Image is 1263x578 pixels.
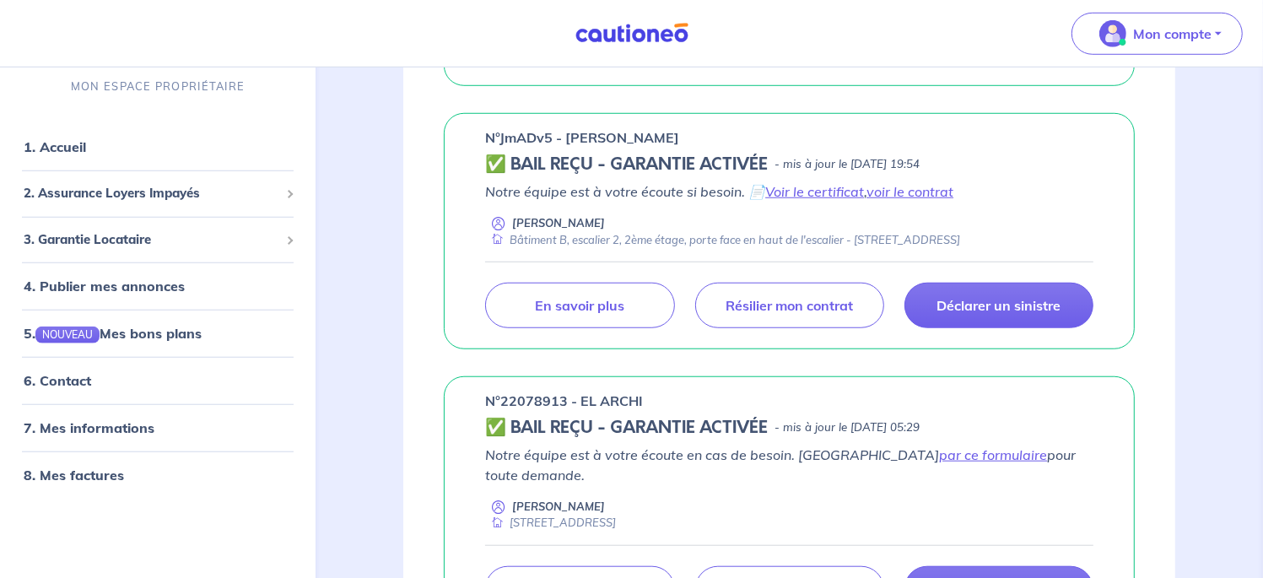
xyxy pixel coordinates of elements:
a: 7. Mes informations [24,419,154,436]
a: 1. Accueil [24,138,86,155]
div: 4. Publier mes annonces [7,269,309,303]
h5: ✅ BAIL REÇU - GARANTIE ACTIVÉE [485,418,768,438]
a: Déclarer un sinistre [904,283,1093,328]
a: voir le contrat [866,183,953,200]
div: state: CONTRACT-VALIDATED, Context: ,MAYBE-CERTIFICATE,,LESSOR-DOCUMENTS,IS-ODEALIM [485,418,1093,438]
div: 8. Mes factures [7,458,309,492]
p: [PERSON_NAME] [512,499,605,515]
div: 6. Contact [7,364,309,397]
div: 3. Garantie Locataire [7,223,309,256]
p: [PERSON_NAME] [512,215,605,231]
p: Notre équipe est à votre écoute en cas de besoin. [GEOGRAPHIC_DATA] pour toute demande. [485,445,1093,485]
div: 1. Accueil [7,130,309,164]
a: En savoir plus [485,283,674,328]
img: Cautioneo [569,23,695,44]
a: 4. Publier mes annonces [24,278,185,294]
p: En savoir plus [535,297,624,314]
button: illu_account_valid_menu.svgMon compte [1071,13,1243,55]
div: [STREET_ADDRESS] [485,515,616,531]
div: Bâtiment B, escalier 2, 2ème étage, porte face en haut de l'escalier - [STREET_ADDRESS] [485,232,960,248]
p: - mis à jour le [DATE] 19:54 [775,156,920,173]
h5: ✅ BAIL REÇU - GARANTIE ACTIVÉE [485,154,768,175]
p: Déclarer un sinistre [936,297,1061,314]
div: 2. Assurance Loyers Impayés [7,177,309,210]
a: 8. Mes factures [24,467,124,483]
p: Notre équipe est à votre écoute si besoin. 📄 , [485,181,1093,202]
a: Résilier mon contrat [695,283,884,328]
div: 7. Mes informations [7,411,309,445]
span: 3. Garantie Locataire [24,230,279,249]
p: Mon compte [1133,24,1212,44]
a: 6. Contact [24,372,91,389]
div: state: CONTRACT-VALIDATED, Context: NEW,CHOOSE-CERTIFICATE,ALONE,LESSOR-DOCUMENTS [485,154,1093,175]
img: illu_account_valid_menu.svg [1099,20,1126,47]
p: MON ESPACE PROPRIÉTAIRE [71,78,245,95]
a: Voir le certificat [765,183,864,200]
span: 2. Assurance Loyers Impayés [24,184,279,203]
p: Résilier mon contrat [726,297,853,314]
p: - mis à jour le [DATE] 05:29 [775,419,920,436]
a: 5.NOUVEAUMes bons plans [24,325,202,342]
p: n°JmADv5 - [PERSON_NAME] [485,127,679,148]
div: 5.NOUVEAUMes bons plans [7,316,309,350]
a: par ce formulaire [939,446,1047,463]
p: n°22078913 - EL ARCHI [485,391,643,411]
